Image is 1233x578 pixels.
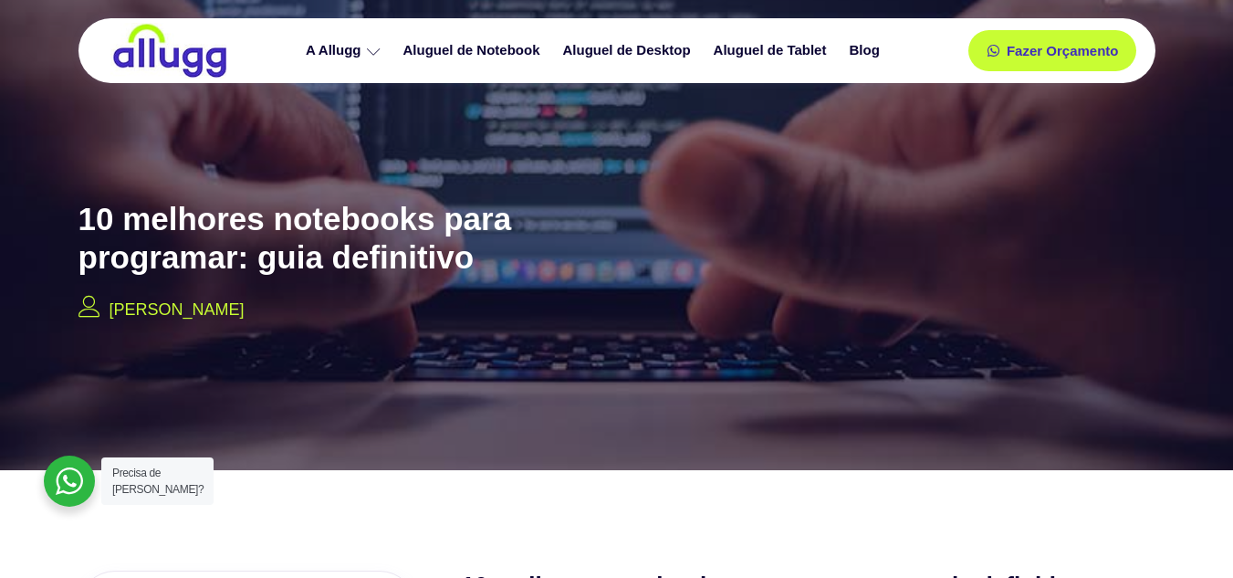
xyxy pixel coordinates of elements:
span: Precisa de [PERSON_NAME]? [112,467,204,496]
a: Fazer Orçamento [968,30,1137,71]
img: locação de TI é Allugg [110,23,229,79]
a: Blog [840,35,893,67]
p: [PERSON_NAME] [110,298,245,322]
iframe: Chat Widget [1142,490,1233,578]
a: A Allugg [297,35,394,67]
a: Aluguel de Desktop [554,35,705,67]
span: Fazer Orçamento [1007,44,1119,58]
a: Aluguel de Notebook [394,35,554,67]
h2: 10 melhores notebooks para programar: guia definitivo [78,200,663,277]
a: Aluguel de Tablet [705,35,841,67]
